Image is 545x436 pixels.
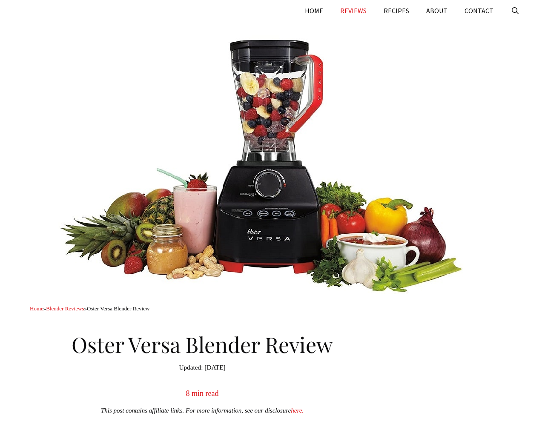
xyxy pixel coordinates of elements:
[30,325,375,359] h1: Oster Versa Blender Review
[291,407,304,414] a: here.
[192,389,218,398] span: min read
[87,305,149,312] span: Oster Versa Blender Review
[186,389,190,398] span: 8
[101,407,304,414] em: This post contains affiliate links. For more information, see our disclosure
[46,305,84,312] a: Blender Reviews
[30,305,43,312] a: Home
[30,305,149,312] span: » »
[179,363,225,373] time: [DATE]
